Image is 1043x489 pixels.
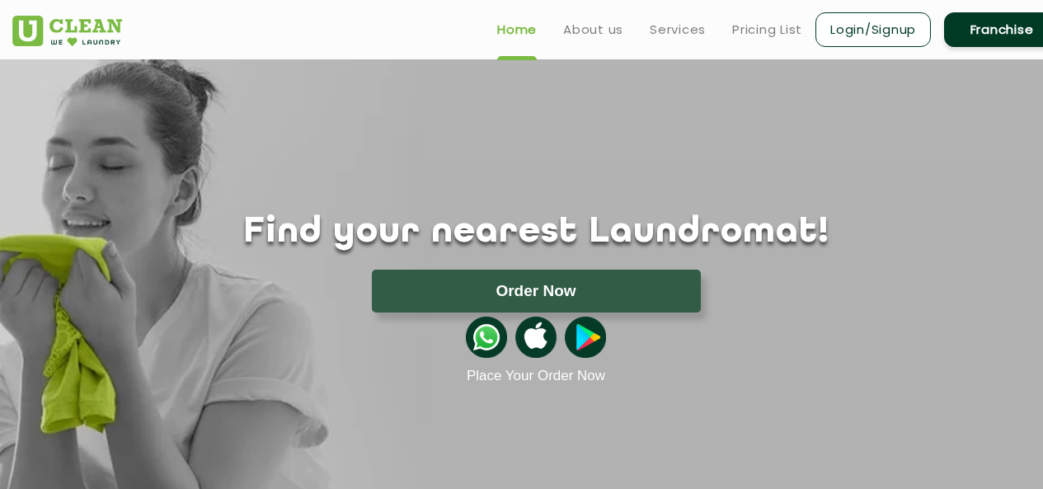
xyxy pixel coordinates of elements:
a: Services [650,20,706,40]
a: Login/Signup [815,12,931,47]
a: Place Your Order Now [467,368,605,384]
img: UClean Laundry and Dry Cleaning [12,16,122,46]
a: About us [563,20,623,40]
img: whatsappicon.png [466,317,507,358]
a: Pricing List [732,20,802,40]
a: Home [497,20,537,40]
img: apple-icon.png [515,317,557,358]
img: playstoreicon.png [565,317,606,358]
button: Order Now [372,270,701,313]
